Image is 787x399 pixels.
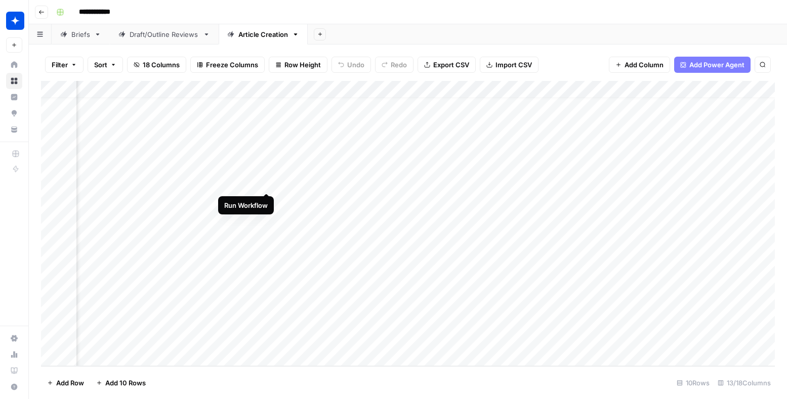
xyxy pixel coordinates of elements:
[143,60,180,70] span: 18 Columns
[190,57,265,73] button: Freeze Columns
[219,24,308,45] a: Article Creation
[71,29,90,39] div: Briefs
[689,60,744,70] span: Add Power Agent
[110,24,219,45] a: Draft/Outline Reviews
[105,378,146,388] span: Add 10 Rows
[495,60,532,70] span: Import CSV
[6,379,22,395] button: Help + Support
[6,57,22,73] a: Home
[52,24,110,45] a: Briefs
[127,57,186,73] button: 18 Columns
[625,60,664,70] span: Add Column
[6,73,22,89] a: Browse
[391,60,407,70] span: Redo
[6,330,22,346] a: Settings
[6,346,22,363] a: Usage
[284,60,321,70] span: Row Height
[238,29,288,39] div: Article Creation
[609,57,670,73] button: Add Column
[130,29,199,39] div: Draft/Outline Reviews
[347,60,364,70] span: Undo
[269,57,327,73] button: Row Height
[673,375,714,391] div: 10 Rows
[90,375,152,391] button: Add 10 Rows
[94,60,107,70] span: Sort
[88,57,123,73] button: Sort
[52,60,68,70] span: Filter
[714,375,775,391] div: 13/18 Columns
[6,105,22,121] a: Opportunities
[6,363,22,379] a: Learning Hub
[6,12,24,30] img: Wiz Logo
[45,57,84,73] button: Filter
[224,200,268,210] div: Run Workflow
[480,57,539,73] button: Import CSV
[6,8,22,33] button: Workspace: Wiz
[433,60,469,70] span: Export CSV
[6,121,22,138] a: Your Data
[375,57,413,73] button: Redo
[418,57,476,73] button: Export CSV
[674,57,751,73] button: Add Power Agent
[332,57,371,73] button: Undo
[206,60,258,70] span: Freeze Columns
[41,375,90,391] button: Add Row
[6,89,22,105] a: Insights
[56,378,84,388] span: Add Row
